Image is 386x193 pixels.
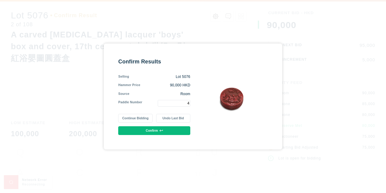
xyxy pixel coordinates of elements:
[118,92,129,97] div: Source
[118,100,142,107] div: Paddle Number
[140,83,190,88] div: 90,000 HKD
[118,74,129,79] div: Selling
[118,126,190,135] button: Confirm
[129,74,190,79] div: Lot 5076
[129,92,190,97] div: Room
[118,83,140,88] div: Hammer Price
[118,114,152,123] button: Continue Bidding
[156,114,190,123] button: Undo Last Bid
[118,58,190,65] div: Confirm Results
